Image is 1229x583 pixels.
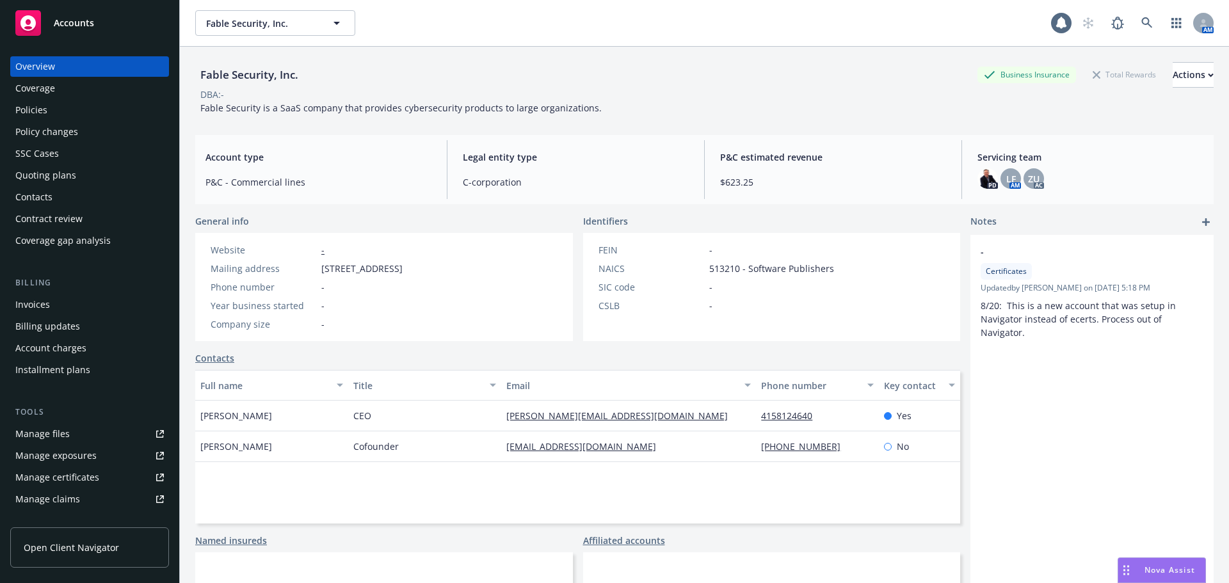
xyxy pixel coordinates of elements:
[1173,63,1214,87] div: Actions
[211,299,316,312] div: Year business started
[195,370,348,401] button: Full name
[211,280,316,294] div: Phone number
[1105,10,1130,36] a: Report a Bug
[15,360,90,380] div: Installment plans
[348,370,501,401] button: Title
[720,150,946,164] span: P&C estimated revenue
[10,230,169,251] a: Coverage gap analysis
[195,10,355,36] button: Fable Security, Inc.
[1145,564,1195,575] span: Nova Assist
[884,379,941,392] div: Key contact
[195,214,249,228] span: General info
[10,467,169,488] a: Manage certificates
[15,338,86,358] div: Account charges
[761,440,851,452] a: [PHONE_NUMBER]‬
[321,262,403,275] span: [STREET_ADDRESS]
[1028,172,1040,186] span: ZU
[15,122,78,142] div: Policy changes
[10,122,169,142] a: Policy changes
[709,262,834,275] span: 513210 - Software Publishers
[10,424,169,444] a: Manage files
[200,440,272,453] span: [PERSON_NAME]
[1164,10,1189,36] a: Switch app
[756,370,878,401] button: Phone number
[15,511,76,531] div: Manage BORs
[15,489,80,509] div: Manage claims
[15,209,83,229] div: Contract review
[501,370,756,401] button: Email
[506,379,737,392] div: Email
[211,317,316,331] div: Company size
[1173,62,1214,88] button: Actions
[15,143,59,164] div: SSC Cases
[321,280,325,294] span: -
[10,56,169,77] a: Overview
[1118,557,1206,583] button: Nova Assist
[598,262,704,275] div: NAICS
[205,150,431,164] span: Account type
[970,214,997,230] span: Notes
[1134,10,1160,36] a: Search
[583,214,628,228] span: Identifiers
[506,440,666,452] a: [EMAIL_ADDRESS][DOMAIN_NAME]
[709,299,712,312] span: -
[15,100,47,120] div: Policies
[15,187,52,207] div: Contacts
[709,243,712,257] span: -
[1006,172,1016,186] span: LF
[205,175,431,189] span: P&C - Commercial lines
[321,317,325,331] span: -
[1198,214,1214,230] a: add
[200,379,329,392] div: Full name
[211,243,316,257] div: Website
[211,262,316,275] div: Mailing address
[200,102,602,114] span: Fable Security is a SaaS company that provides cybersecurity products to large organizations.
[10,489,169,509] a: Manage claims
[879,370,960,401] button: Key contact
[583,534,665,547] a: Affiliated accounts
[1118,558,1134,582] div: Drag to move
[10,338,169,358] a: Account charges
[1075,10,1101,36] a: Start snowing
[977,67,1076,83] div: Business Insurance
[897,440,909,453] span: No
[24,541,119,554] span: Open Client Navigator
[321,244,325,256] a: -
[1086,67,1162,83] div: Total Rewards
[10,78,169,99] a: Coverage
[463,150,689,164] span: Legal entity type
[897,409,912,422] span: Yes
[15,424,70,444] div: Manage files
[506,410,738,422] a: [PERSON_NAME][EMAIL_ADDRESS][DOMAIN_NAME]
[321,299,325,312] span: -
[195,67,303,83] div: Fable Security, Inc.
[195,534,267,547] a: Named insureds
[15,230,111,251] div: Coverage gap analysis
[15,467,99,488] div: Manage certificates
[15,294,50,315] div: Invoices
[761,379,859,392] div: Phone number
[54,18,94,28] span: Accounts
[206,17,317,30] span: Fable Security, Inc.
[709,280,712,294] span: -
[353,379,482,392] div: Title
[10,445,169,466] a: Manage exposures
[977,150,1203,164] span: Servicing team
[10,294,169,315] a: Invoices
[353,440,399,453] span: Cofounder
[10,511,169,531] a: Manage BORs
[598,243,704,257] div: FEIN
[598,280,704,294] div: SIC code
[15,78,55,99] div: Coverage
[720,175,946,189] span: $623.25
[981,282,1203,294] span: Updated by [PERSON_NAME] on [DATE] 5:18 PM
[761,410,823,422] a: 4158124640
[986,266,1027,277] span: Certificates
[970,235,1214,349] div: -CertificatesUpdatedby [PERSON_NAME] on [DATE] 5:18 PM8/20: This is a new account that was setup ...
[15,165,76,186] div: Quoting plans
[15,316,80,337] div: Billing updates
[598,299,704,312] div: CSLB
[10,406,169,419] div: Tools
[10,100,169,120] a: Policies
[10,316,169,337] a: Billing updates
